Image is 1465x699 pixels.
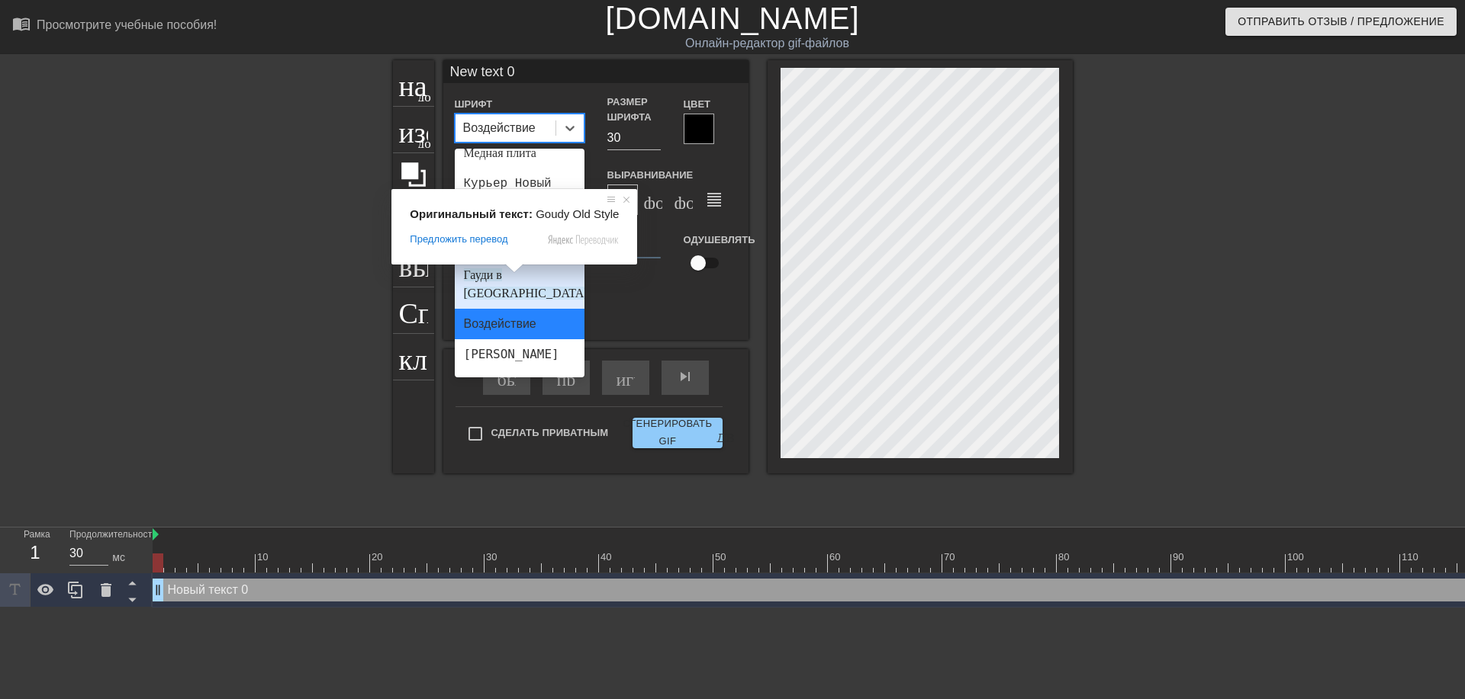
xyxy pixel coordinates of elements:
div: 60 [829,550,843,565]
ya-tr-span: Курьер Новый [464,177,552,191]
ya-tr-span: Воздействие [463,121,536,134]
span: Оригинальный текст: [410,207,533,220]
ya-tr-span: menu_book_бук меню [12,14,124,33]
div: 100 [1287,550,1306,565]
button: Сгенерировать GIF [633,418,722,448]
ya-tr-span: Онлайн-редактор gif-файлов [685,37,849,50]
ya-tr-span: [PERSON_NAME] [464,347,559,361]
ya-tr-span: Гауди в [GEOGRAPHIC_DATA] [464,268,588,300]
ya-tr-span: добавить_круг [418,135,506,148]
ya-tr-span: Рамка [24,529,50,540]
button: Отправить Отзыв / Предложение [1225,8,1457,36]
div: 20 [372,550,385,565]
ya-tr-span: Размер шрифта [607,96,652,123]
ya-tr-span: играй_арроу [617,367,723,386]
span: Goudy Old Style [536,207,619,220]
ya-tr-span: Сгенерировать GIF [623,415,712,451]
a: [DOMAIN_NAME] [605,2,859,35]
ya-tr-span: Выравнивание [607,169,694,181]
ya-tr-span: Шрифт [455,98,493,110]
ya-tr-span: двойная стрелка [716,424,844,442]
div: 50 [715,550,729,565]
ya-tr-span: Медная плита [464,146,536,159]
ya-tr-span: клавиатура [399,341,536,370]
ya-tr-span: Воздействие [464,317,536,330]
a: Просмотрите учебные пособия! [12,14,217,38]
div: 80 [1058,550,1072,565]
span: Предложить перевод [410,232,507,246]
ya-tr-span: format_align_justify формат_align_justify [705,191,1042,209]
div: 40 [600,550,614,565]
ya-tr-span: мс [112,551,125,563]
ya-tr-span: добавить_круг [418,88,506,101]
ya-tr-span: формат_align_center [644,191,939,209]
ya-tr-span: Справка [399,294,501,323]
ya-tr-span: Продолжительность [69,530,157,540]
ya-tr-span: Сделать Приватным [491,427,609,438]
div: 110 [1402,550,1421,565]
div: 1 [24,539,47,566]
div: 90 [1173,550,1186,565]
ya-tr-span: Одушевлять [684,234,755,245]
ya-tr-span: Отправить Отзыв / Предложение [1238,12,1444,31]
ya-tr-span: Просмотрите учебные пособия! [37,18,217,31]
ya-tr-span: формат_align_right [675,191,951,209]
ya-tr-span: skip_next - пропустить следующий [676,367,894,386]
div: 70 [944,550,958,565]
ya-tr-span: название [399,67,509,96]
div: 30 [486,550,500,565]
div: 10 [257,550,271,565]
ya-tr-span: изображение [399,114,559,143]
ya-tr-span: Цвет [684,98,711,110]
